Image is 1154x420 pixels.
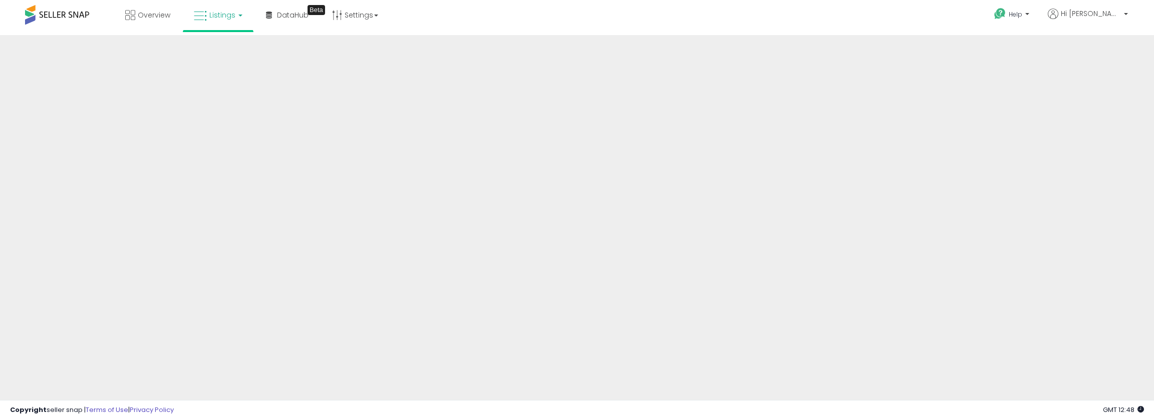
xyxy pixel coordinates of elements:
[1061,9,1121,19] span: Hi [PERSON_NAME]
[1009,10,1022,19] span: Help
[994,8,1006,20] i: Get Help
[277,10,309,20] span: DataHub
[130,405,174,414] a: Privacy Policy
[10,405,174,415] div: seller snap | |
[209,10,235,20] span: Listings
[86,405,128,414] a: Terms of Use
[1103,405,1144,414] span: 2025-10-12 12:48 GMT
[308,5,325,15] div: Tooltip anchor
[10,405,47,414] strong: Copyright
[1048,9,1128,31] a: Hi [PERSON_NAME]
[138,10,170,20] span: Overview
